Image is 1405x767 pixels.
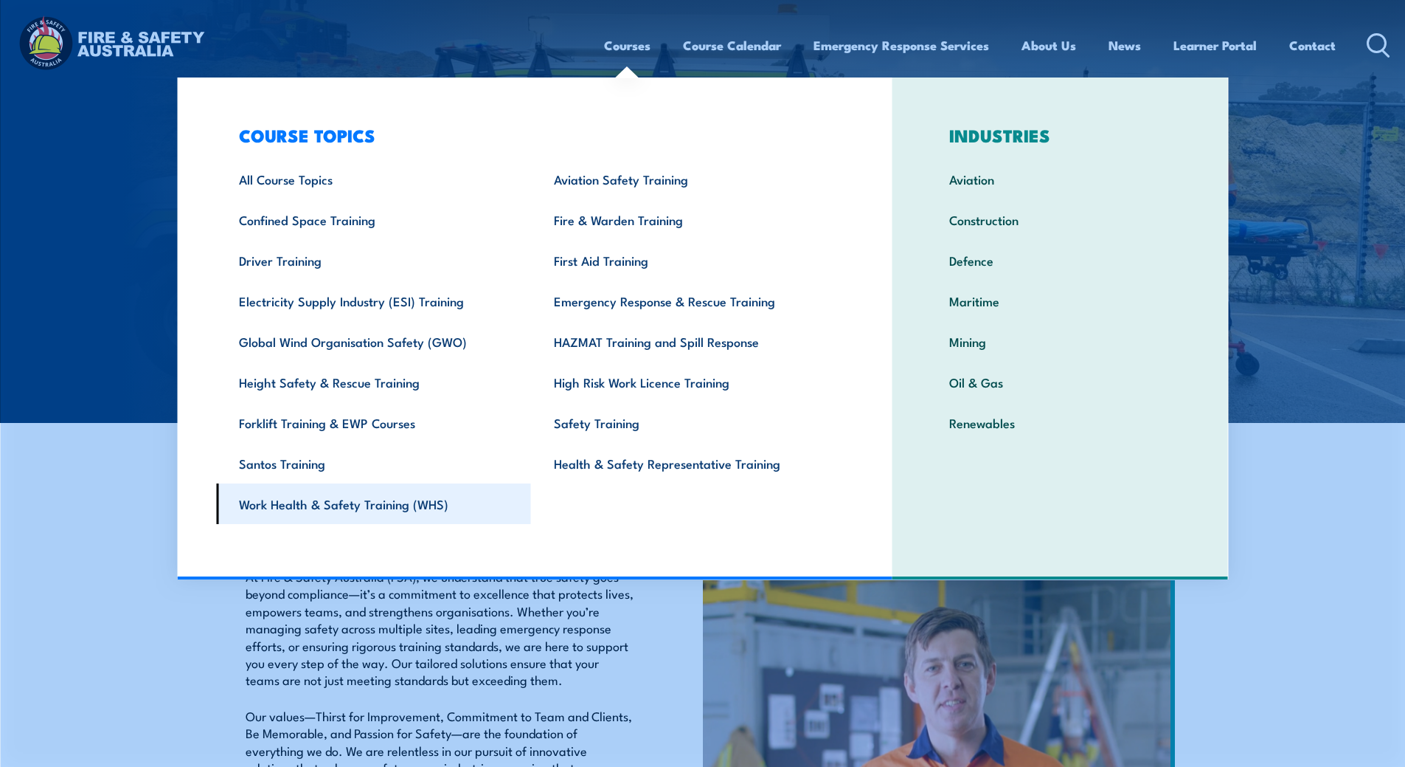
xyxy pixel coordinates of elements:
a: High Risk Work Licence Training [531,362,846,402]
a: Aviation Safety Training [531,159,846,199]
a: Santos Training [216,443,531,484]
a: Height Safety & Rescue Training [216,362,531,402]
a: Renewables [926,402,1194,443]
a: Emergency Response Services [813,26,989,65]
a: All Course Topics [216,159,531,199]
a: News [1109,26,1141,65]
h3: INDUSTRIES [926,125,1194,145]
a: Learner Portal [1173,26,1257,65]
a: Contact [1289,26,1336,65]
a: Forklift Training & EWP Courses [216,402,531,443]
a: Driver Training [216,240,531,281]
p: At Fire & Safety Australia (FSA), we understand that true safety goes beyond compliance—it’s a co... [246,568,635,689]
a: Construction [926,199,1194,240]
a: Confined Space Training [216,199,531,240]
a: Maritime [926,281,1194,321]
a: Courses [604,26,651,65]
a: Emergency Response & Rescue Training [531,281,846,321]
a: First Aid Training [531,240,846,281]
a: Defence [926,240,1194,281]
a: Course Calendar [683,26,781,65]
a: Safety Training [531,402,846,443]
h3: COURSE TOPICS [216,125,846,145]
a: About Us [1021,26,1076,65]
a: HAZMAT Training and Spill Response [531,321,846,362]
a: Health & Safety Representative Training [531,443,846,484]
a: Fire & Warden Training [531,199,846,240]
a: Mining [926,321,1194,362]
a: Aviation [926,159,1194,199]
a: Electricity Supply Industry (ESI) Training [216,281,531,321]
a: Global Wind Organisation Safety (GWO) [216,321,531,362]
a: Oil & Gas [926,362,1194,402]
a: Work Health & Safety Training (WHS) [216,484,531,524]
